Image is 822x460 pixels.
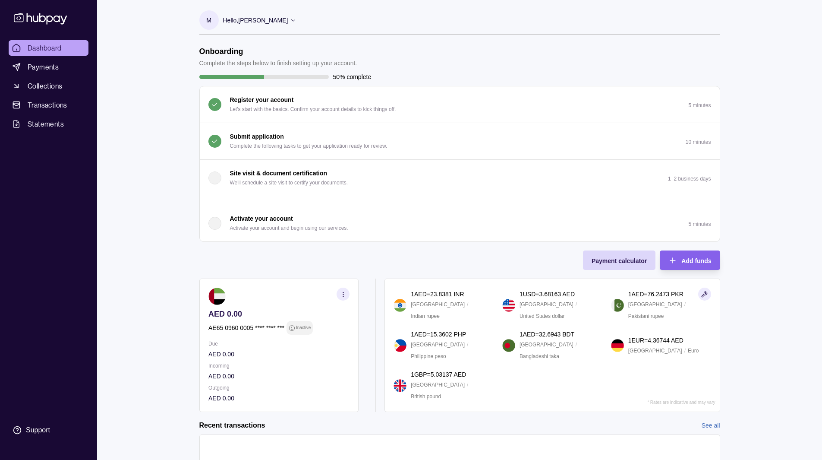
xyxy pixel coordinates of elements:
p: Submit application [230,132,284,141]
p: Outgoing [208,383,350,393]
p: Euro [688,346,699,355]
img: pk [611,299,624,312]
button: Activate your account Activate your account and begin using our services.5 minutes [200,205,720,241]
p: 50% complete [333,72,372,82]
button: Register your account Let's start with the basics. Confirm your account details to kick things of... [200,86,720,123]
p: Due [208,339,350,349]
p: Indian rupee [411,311,440,321]
p: [GEOGRAPHIC_DATA] [520,300,573,309]
span: Collections [28,81,62,91]
h2: Recent transactions [199,421,265,430]
span: Statements [28,119,64,129]
p: Complete the following tasks to get your application ready for review. [230,141,387,151]
p: Site visit & document certification [230,168,328,178]
p: 1 AED = 23.8381 INR [411,289,464,299]
p: 1 EUR = 4.36744 AED [628,336,683,345]
p: Activate your account [230,214,293,223]
p: AED 0.00 [208,349,350,359]
span: Add funds [681,257,711,264]
p: 5 minutes [688,102,711,108]
p: [GEOGRAPHIC_DATA] [411,340,465,349]
a: Statements [9,116,88,132]
p: Hello, [PERSON_NAME] [223,16,288,25]
p: / [467,300,468,309]
a: Payments [9,59,88,75]
div: Site visit & document certification We'll schedule a site visit to certify your documents.1–2 bus... [200,196,720,205]
p: / [576,340,577,349]
p: / [467,380,468,390]
p: Let's start with the basics. Confirm your account details to kick things off. [230,105,396,114]
img: de [611,339,624,352]
p: 5 minutes [688,221,711,227]
a: Transactions [9,97,88,113]
p: [GEOGRAPHIC_DATA] [520,340,573,349]
img: ph [394,339,406,352]
p: 1–2 business days [668,176,711,182]
span: Payments [28,62,59,72]
p: Incoming [208,361,350,371]
img: gb [394,379,406,392]
p: [GEOGRAPHIC_DATA] [411,300,465,309]
p: 1 AED = 32.6943 BDT [520,330,574,339]
p: Register your account [230,95,294,105]
img: us [502,299,515,312]
p: British pound [411,392,441,401]
p: M [206,16,211,25]
p: Activate your account and begin using our services. [230,223,348,233]
p: Complete the steps below to finish setting up your account. [199,58,357,68]
p: AED 0.00 [208,309,350,319]
p: 1 USD = 3.68163 AED [520,289,575,299]
p: United States dollar [520,311,565,321]
div: Support [26,425,50,435]
p: 10 minutes [686,139,711,145]
p: / [576,300,577,309]
p: Pakistani rupee [628,311,664,321]
button: Add funds [660,251,720,270]
span: Dashboard [28,43,62,53]
a: Collections [9,78,88,94]
p: [GEOGRAPHIC_DATA] [628,300,682,309]
a: See all [702,421,720,430]
img: in [394,299,406,312]
p: AED 0.00 [208,393,350,403]
button: Site visit & document certification We'll schedule a site visit to certify your documents.1–2 bus... [200,160,720,196]
p: Philippine peso [411,352,446,361]
p: AED 0.00 [208,371,350,381]
button: Payment calculator [583,251,655,270]
a: Dashboard [9,40,88,56]
p: [GEOGRAPHIC_DATA] [628,346,682,355]
img: ae [208,288,226,305]
p: Inactive [296,323,310,333]
p: / [684,300,686,309]
p: * Rates are indicative and may vary [647,400,715,405]
p: 1 GBP = 5.03137 AED [411,370,466,379]
p: 1 AED = 15.3602 PHP [411,330,466,339]
p: [GEOGRAPHIC_DATA] [411,380,465,390]
p: / [467,340,468,349]
a: Support [9,421,88,439]
p: We'll schedule a site visit to certify your documents. [230,178,348,187]
h1: Onboarding [199,47,357,56]
p: 1 AED = 76.2473 PKR [628,289,683,299]
p: / [684,346,686,355]
span: Transactions [28,100,67,110]
img: bd [502,339,515,352]
p: Bangladeshi taka [520,352,559,361]
span: Payment calculator [592,257,647,264]
button: Submit application Complete the following tasks to get your application ready for review.10 minutes [200,123,720,159]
